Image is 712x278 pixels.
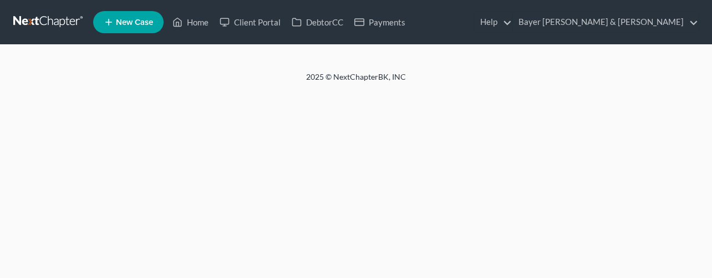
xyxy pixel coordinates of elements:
a: DebtorCC [286,12,349,32]
a: Payments [349,12,411,32]
a: Bayer [PERSON_NAME] & [PERSON_NAME] [513,12,698,32]
new-legal-case-button: New Case [93,11,164,33]
div: 2025 © NextChapterBK, INC [40,71,672,91]
a: Home [167,12,214,32]
a: Help [475,12,512,32]
a: Client Portal [214,12,286,32]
